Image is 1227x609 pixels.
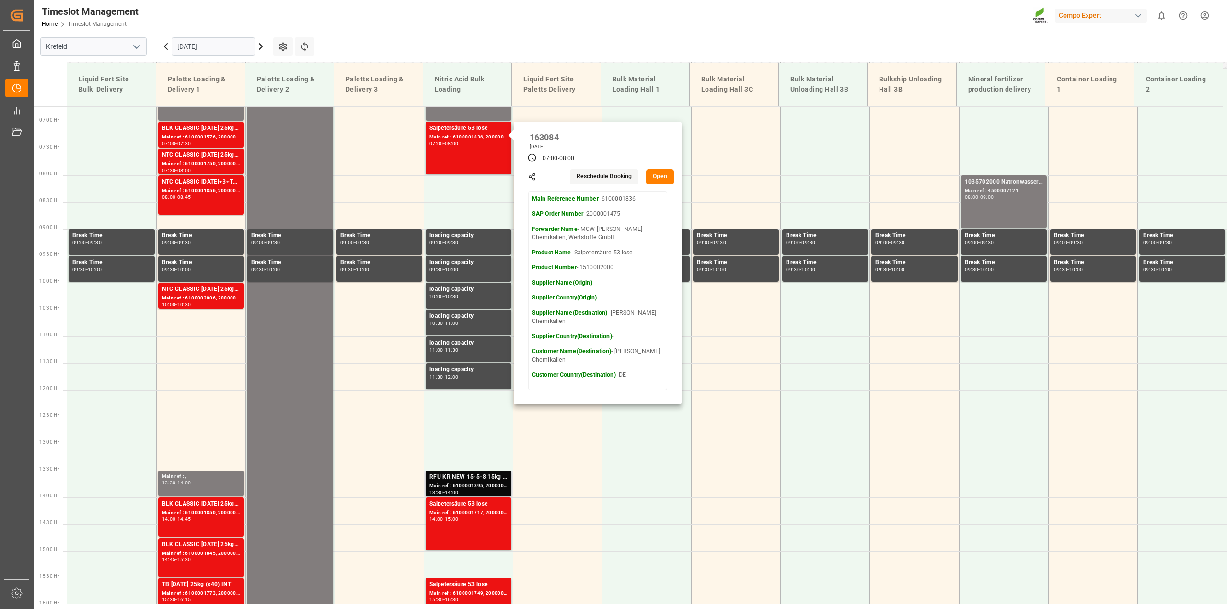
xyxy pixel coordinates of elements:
[1143,231,1221,241] div: Break Time
[177,195,191,199] div: 08:45
[875,231,953,241] div: Break Time
[697,258,775,267] div: Break Time
[39,574,59,579] span: 15:30 Hr
[162,509,240,517] div: Main ref : 6100001850, 2000000642
[72,241,86,245] div: 09:00
[39,386,59,391] span: 12:00 Hr
[39,359,59,364] span: 11:30 Hr
[532,371,663,379] p: - DE
[1054,258,1132,267] div: Break Time
[340,231,418,241] div: Break Time
[429,285,508,294] div: loading capacity
[72,231,151,241] div: Break Time
[711,267,712,272] div: -
[177,517,191,521] div: 14:45
[162,294,240,302] div: Main ref : 6100002006, 2000000660
[175,241,177,245] div: -
[889,241,891,245] div: -
[42,21,58,27] a: Home
[1054,231,1132,241] div: Break Time
[1157,267,1158,272] div: -
[162,133,240,141] div: Main ref : 6100001576, 2000001370
[443,267,445,272] div: -
[175,517,177,521] div: -
[532,279,663,287] p: -
[75,70,148,98] div: Liquid Fert Site Bulk Delivery
[162,124,240,133] div: BLK CLASSIC [DATE] 25kg(x40)D,EN,PL,FNLFLO T PERM [DATE] 25kg (x40) INTBLK CLASSIC [DATE] 50kg(x2...
[266,241,280,245] div: 09:30
[162,557,176,562] div: 14:45
[265,267,266,272] div: -
[697,241,711,245] div: 09:00
[1151,5,1172,26] button: show 0 new notifications
[39,198,59,203] span: 08:30 Hr
[787,70,860,98] div: Bulk Material Unloading Hall 3B
[1172,5,1194,26] button: Help Center
[801,267,815,272] div: 10:00
[445,321,459,325] div: 11:00
[175,302,177,307] div: -
[162,141,176,146] div: 07:00
[162,177,240,187] div: NTC CLASSIC [DATE]+3+TE 600kg BB
[177,598,191,602] div: 16:15
[532,195,599,202] strong: Main Reference Number
[711,241,712,245] div: -
[646,169,674,184] button: Open
[1158,267,1172,272] div: 10:00
[520,70,593,98] div: Liquid Fert Site Paletts Delivery
[251,267,265,272] div: 09:30
[532,333,612,340] strong: Supplier Country(Destination)
[532,294,597,301] strong: Supplier Country(Origin)
[177,168,191,172] div: 08:00
[175,598,177,602] div: -
[162,540,240,550] div: BLK CLASSIC [DATE] 25kg(x40)D,EN,PL,FNLBT SPORT [DATE] 25%UH 3M 25kg (x40) INTNTC PREMIUM [DATE] ...
[443,490,445,494] div: -
[39,493,59,498] span: 14:00 Hr
[162,598,176,602] div: 15:30
[445,375,459,379] div: 12:00
[340,258,418,267] div: Break Time
[162,580,240,589] div: TB [DATE] 25kg (x40) INT
[177,267,191,272] div: 10:00
[39,547,59,552] span: 15:00 Hr
[429,589,508,598] div: Main ref : 6100001749, 2000001451
[42,4,139,19] div: Timeslot Management
[875,267,889,272] div: 09:30
[1053,70,1126,98] div: Container Loading 1
[1069,267,1083,272] div: 10:00
[162,195,176,199] div: 08:00
[532,279,592,286] strong: Supplier Name(Origin)
[129,39,143,54] button: open menu
[445,490,459,494] div: 14:00
[265,241,266,245] div: -
[965,241,979,245] div: 09:00
[177,481,191,485] div: 14:00
[443,598,445,602] div: -
[1054,267,1068,272] div: 09:30
[1055,9,1147,23] div: Compo Expert
[175,168,177,172] div: -
[712,241,726,245] div: 09:30
[532,333,663,341] p: -
[1033,7,1048,24] img: Screenshot%202023-09-29%20at%2010.02.21.png_1712312052.png
[429,348,443,352] div: 11:00
[526,129,562,143] div: 163084
[340,267,354,272] div: 09:30
[443,375,445,379] div: -
[429,509,508,517] div: Main ref : 6100001717, 2000001441
[162,550,240,558] div: Main ref : 6100001845, 2000000973
[532,309,663,326] p: - [PERSON_NAME] Chemikalien
[39,520,59,525] span: 14:30 Hr
[1067,267,1069,272] div: -
[39,413,59,418] span: 12:30 Hr
[1143,258,1221,267] div: Break Time
[429,375,443,379] div: 11:30
[429,499,508,509] div: Salpetersäure 53 lose
[965,195,979,199] div: 08:00
[532,195,663,204] p: - 6100001836
[965,231,1043,241] div: Break Time
[175,141,177,146] div: -
[340,241,354,245] div: 09:00
[978,241,980,245] div: -
[162,160,240,168] div: Main ref : 6100001750, 2000001283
